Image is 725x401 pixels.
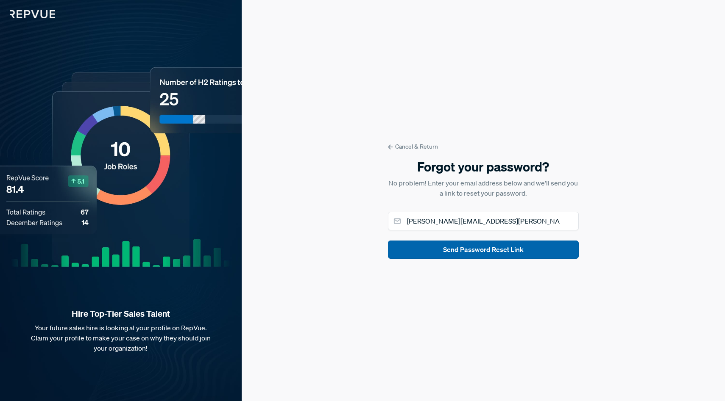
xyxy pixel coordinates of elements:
[388,142,579,151] a: Cancel & Return
[388,212,579,230] input: Email address
[388,241,579,259] button: Send Password Reset Link
[388,178,579,198] p: No problem! Enter your email address below and we'll send you a link to reset your password.
[388,158,579,176] h5: Forgot your password?
[14,308,228,319] strong: Hire Top-Tier Sales Talent
[14,323,228,353] p: Your future sales hire is looking at your profile on RepVue. Claim your profile to make your case...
